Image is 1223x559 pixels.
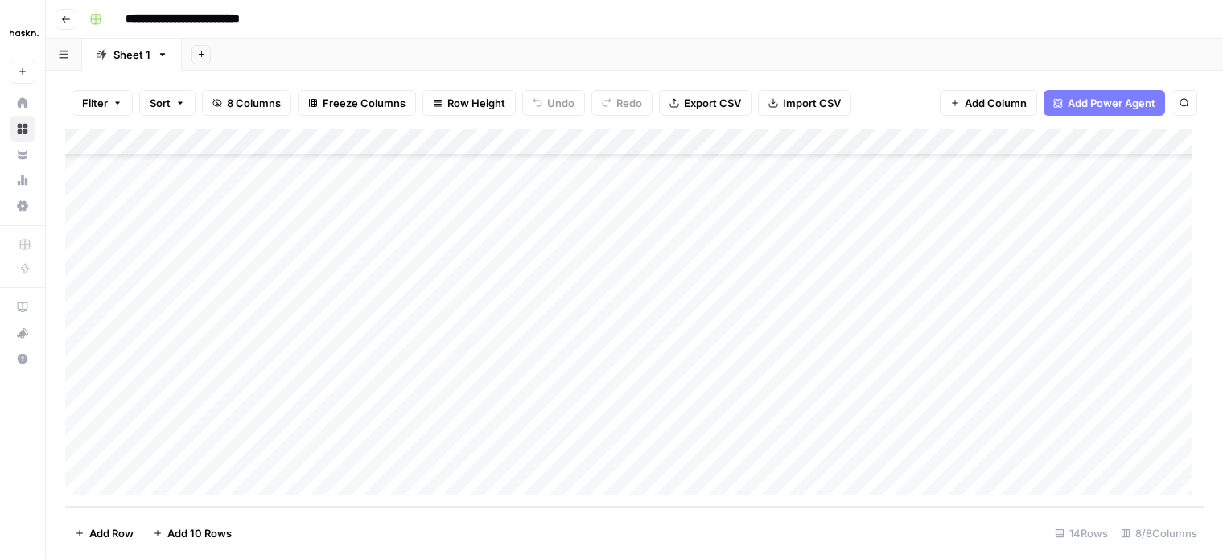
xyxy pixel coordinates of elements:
[10,167,35,193] a: Usage
[659,90,752,116] button: Export CSV
[965,95,1027,111] span: Add Column
[10,346,35,372] button: Help + Support
[1114,520,1204,546] div: 8/8 Columns
[113,47,150,63] div: Sheet 1
[82,39,182,71] a: Sheet 1
[10,13,35,53] button: Workspace: Haskn
[298,90,416,116] button: Freeze Columns
[758,90,851,116] button: Import CSV
[89,525,134,541] span: Add Row
[940,90,1037,116] button: Add Column
[10,18,39,47] img: Haskn Logo
[143,520,241,546] button: Add 10 Rows
[167,525,232,541] span: Add 10 Rows
[1044,90,1165,116] button: Add Power Agent
[616,95,642,111] span: Redo
[422,90,516,116] button: Row Height
[1068,95,1155,111] span: Add Power Agent
[65,520,143,546] button: Add Row
[783,95,841,111] span: Import CSV
[10,142,35,167] a: Your Data
[227,95,281,111] span: 8 Columns
[522,90,585,116] button: Undo
[82,95,108,111] span: Filter
[10,294,35,320] a: AirOps Academy
[1048,520,1114,546] div: 14 Rows
[447,95,505,111] span: Row Height
[72,90,133,116] button: Filter
[150,95,171,111] span: Sort
[10,193,35,219] a: Settings
[202,90,291,116] button: 8 Columns
[10,116,35,142] a: Browse
[591,90,653,116] button: Redo
[10,321,35,345] div: What's new?
[684,95,741,111] span: Export CSV
[10,320,35,346] button: What's new?
[10,90,35,116] a: Home
[323,95,406,111] span: Freeze Columns
[547,95,574,111] span: Undo
[139,90,196,116] button: Sort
